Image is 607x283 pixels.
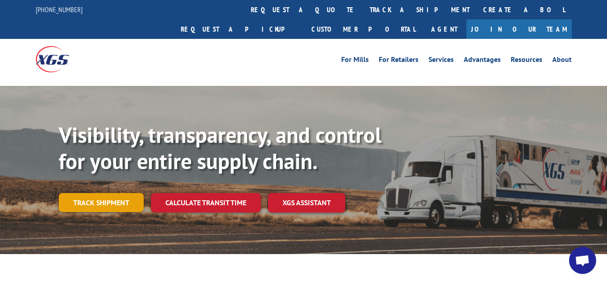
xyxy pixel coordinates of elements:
[268,193,345,212] a: XGS ASSISTANT
[59,193,144,212] a: Track shipment
[341,56,369,66] a: For Mills
[422,19,466,39] a: Agent
[151,193,261,212] a: Calculate transit time
[464,56,501,66] a: Advantages
[569,247,596,274] div: Open chat
[59,121,381,175] b: Visibility, transparency, and control for your entire supply chain.
[552,56,572,66] a: About
[428,56,454,66] a: Services
[174,19,305,39] a: Request a pickup
[36,5,83,14] a: [PHONE_NUMBER]
[379,56,419,66] a: For Retailers
[511,56,542,66] a: Resources
[466,19,572,39] a: Join Our Team
[305,19,422,39] a: Customer Portal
